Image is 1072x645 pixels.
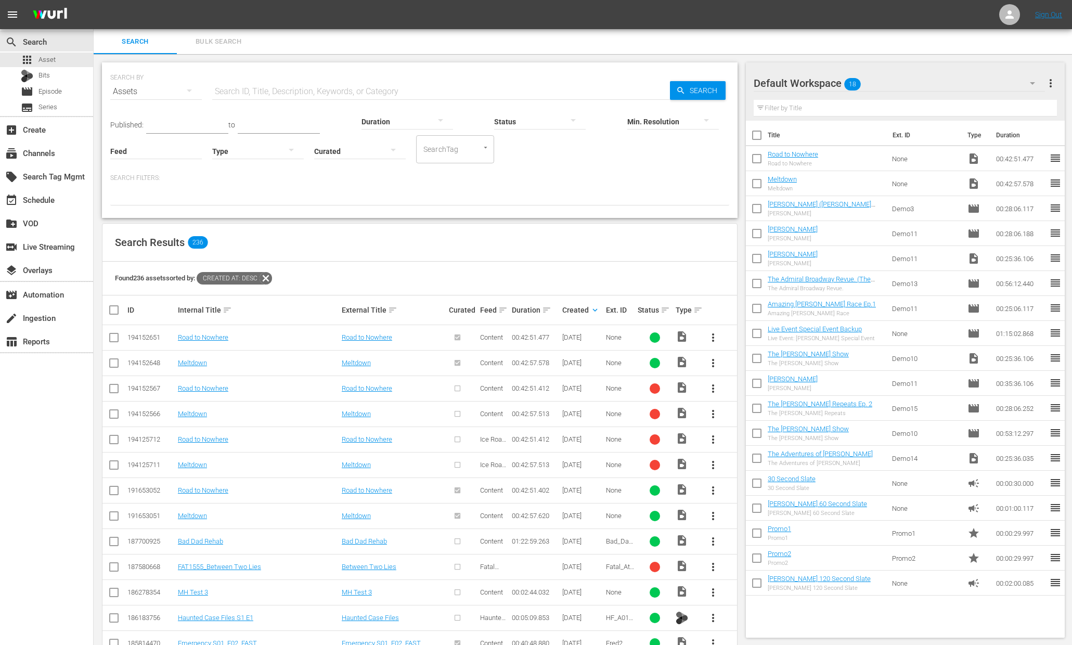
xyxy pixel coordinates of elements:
[562,333,603,341] div: [DATE]
[888,371,964,396] td: Demo11
[115,274,272,282] span: Found 236 assets sorted by:
[967,477,980,489] span: Ad
[342,512,371,520] a: Meltdown
[342,359,371,367] a: Meltdown
[110,121,144,129] span: Published:
[606,512,635,520] div: None
[480,435,506,459] span: Ice Road Truckers Test
[480,614,506,637] span: Haunted Case Files
[512,588,559,596] div: 00:02:44.032
[1049,476,1062,489] span: reorder
[967,352,980,365] span: Video
[127,333,175,341] div: 194152651
[562,359,603,367] div: [DATE]
[480,304,509,316] div: Feed
[992,321,1049,346] td: 01:15:02.868
[127,512,175,520] div: 191653051
[512,359,559,367] div: 00:42:57.578
[342,435,392,443] a: Road to Nowhere
[768,525,791,533] a: Promo1
[481,143,490,152] button: Open
[1049,327,1062,339] span: reorder
[1049,352,1062,364] span: reorder
[967,202,980,215] span: Episode
[562,435,603,443] div: [DATE]
[888,396,964,421] td: Demo15
[967,302,980,315] span: Episode
[992,171,1049,196] td: 00:42:57.578
[1049,202,1062,214] span: reorder
[342,588,372,596] a: MH Test 3
[676,432,688,445] span: Video
[606,333,635,341] div: None
[768,200,875,216] a: [PERSON_NAME] ([PERSON_NAME] (00:30:00))
[562,410,603,418] div: [DATE]
[1049,177,1062,189] span: reorder
[768,425,849,433] a: The [PERSON_NAME] Show
[707,484,719,497] span: more_vert
[512,461,559,469] div: 00:42:57.513
[967,527,980,539] span: Promo
[707,433,719,446] span: more_vert
[512,486,559,494] div: 00:42:51.402
[480,333,503,341] span: Content
[768,375,818,383] a: [PERSON_NAME]
[512,512,559,520] div: 00:42:57.620
[512,384,559,392] div: 00:42:51.412
[342,384,392,392] a: Road to Nowhere
[676,330,688,343] span: Video
[967,377,980,390] span: Episode
[480,410,503,418] span: Content
[754,69,1045,98] div: Default Workspace
[127,359,175,367] div: 194152648
[606,537,633,561] span: Bad_Dad_Rehab_WURL
[888,446,964,471] td: Demo14
[768,235,818,242] div: [PERSON_NAME]
[21,101,33,114] span: Series
[768,550,791,558] a: Promo2
[183,36,254,48] span: Bulk Search
[693,305,703,315] span: sort
[562,537,603,545] div: [DATE]
[1049,227,1062,239] span: reorder
[768,410,872,417] div: The [PERSON_NAME] Repeats
[127,537,175,545] div: 187700925
[100,36,171,48] span: Search
[21,85,33,98] span: Episode
[178,410,207,418] a: Meltdown
[6,8,19,21] span: menu
[480,537,503,545] span: Content
[178,384,228,392] a: Road to Nowhere
[888,471,964,496] td: None
[606,410,635,418] div: None
[707,331,719,344] span: more_vert
[676,407,688,419] span: Video
[701,427,726,452] button: more_vert
[38,86,62,97] span: Episode
[25,3,75,27] img: ans4CAIJ8jUAAAAAAAAAAAAAAAAAAAAAAAAgQb4GAAAAAAAAAAAAAAAAAAAAAAAAJMjXAAAAAAAAAAAAAAAAAAAAAAAAgAT5G...
[888,321,964,346] td: None
[342,304,446,316] div: External Title
[480,486,503,494] span: Content
[992,246,1049,271] td: 00:25:36.106
[562,588,603,596] div: [DATE]
[676,458,688,470] span: Video
[21,70,33,82] div: Bits
[606,306,635,314] div: Ext. ID
[1049,576,1062,589] span: reorder
[768,575,871,583] a: [PERSON_NAME] 120 Second Slate
[676,304,698,316] div: Type
[5,36,18,48] span: Search
[38,102,57,112] span: Series
[967,552,980,564] span: Promo
[967,277,980,290] span: Episode
[888,271,964,296] td: Demo13
[888,221,964,246] td: Demo11
[1044,77,1057,89] span: more_vert
[5,124,18,136] span: Create
[967,452,980,465] span: Video
[701,325,726,350] button: more_vert
[512,537,559,545] div: 01:22:59.263
[967,502,980,514] span: Ad
[178,461,207,469] a: Meltdown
